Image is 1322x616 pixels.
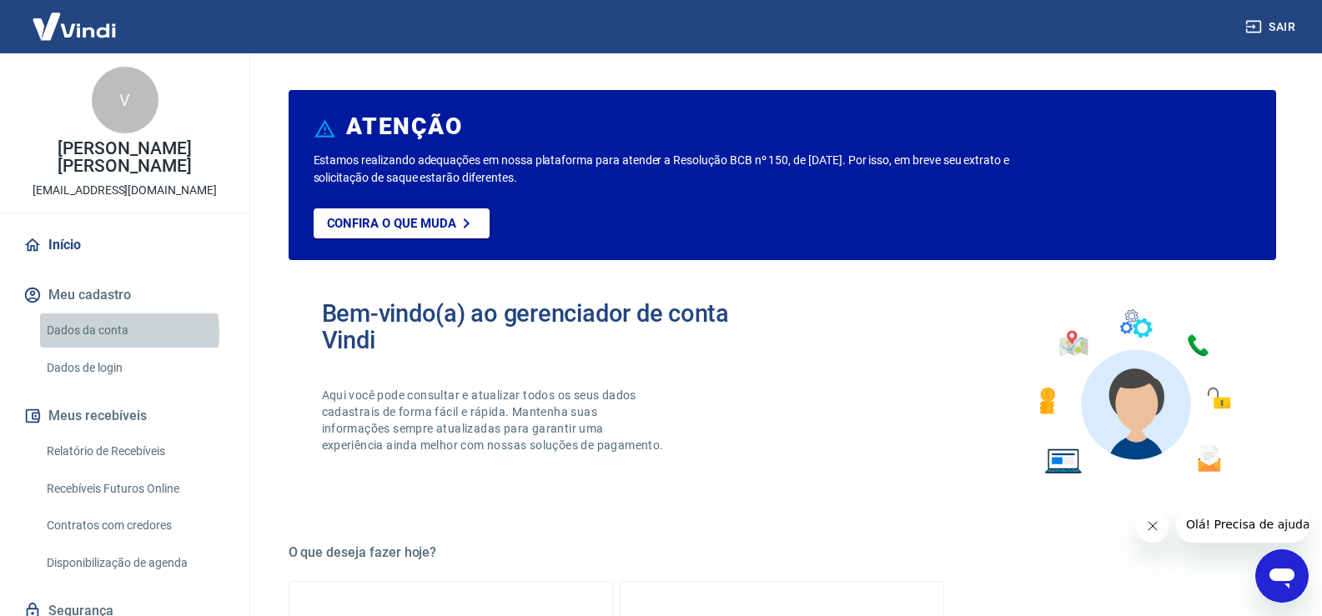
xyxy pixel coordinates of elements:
img: Vindi [20,1,128,52]
a: Confira o que muda [314,208,490,238]
button: Sair [1242,12,1302,43]
p: Confira o que muda [327,216,456,231]
iframe: Mensagem da empresa [1176,506,1309,543]
img: Imagem de um avatar masculino com diversos icones exemplificando as funcionalidades do gerenciado... [1024,300,1243,484]
p: Estamos realizando adequações em nossa plataforma para atender a Resolução BCB nº 150, de [DATE].... [314,152,1063,187]
a: Relatório de Recebíveis [40,434,229,468]
a: Início [20,227,229,263]
span: Olá! Precisa de ajuda? [10,12,140,25]
a: Disponibilização de agenda [40,546,229,580]
p: [PERSON_NAME] [PERSON_NAME] [13,140,236,175]
button: Meu cadastro [20,277,229,313]
div: V [92,67,158,133]
h5: O que deseja fazer hoje? [289,544,1276,561]
p: [EMAIL_ADDRESS][DOMAIN_NAME] [33,182,217,199]
a: Recebíveis Futuros Online [40,472,229,506]
h2: Bem-vindo(a) ao gerenciador de conta Vindi [322,300,782,353]
iframe: Botão para abrir a janela de mensagens [1255,549,1309,603]
button: Meus recebíveis [20,398,229,434]
a: Dados da conta [40,313,229,348]
h6: ATENÇÃO [346,118,462,135]
a: Contratos com credores [40,508,229,543]
p: Aqui você pode consultar e atualizar todos os seus dados cadastrais de forma fácil e rápida. Mant... [322,387,667,453]
iframe: Fechar mensagem [1136,509,1169,543]
a: Dados de login [40,351,229,385]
